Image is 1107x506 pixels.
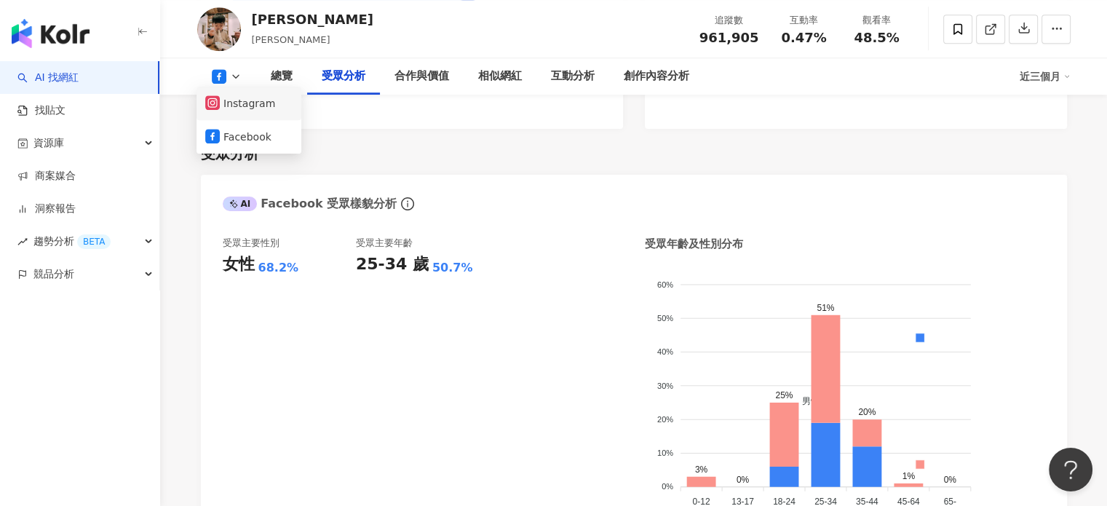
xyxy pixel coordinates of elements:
[252,10,373,28] div: [PERSON_NAME]
[33,225,111,258] span: 趨勢分析
[662,482,673,491] tspan: 0%
[699,13,759,28] div: 追蹤數
[258,260,299,276] div: 68.2%
[252,34,330,45] span: [PERSON_NAME]
[223,237,279,250] div: 受眾主要性別
[271,68,293,85] div: 總覽
[478,68,522,85] div: 相似網紅
[399,195,416,213] span: info-circle
[322,68,365,85] div: 受眾分析
[223,253,255,276] div: 女性
[205,93,293,114] button: Instagram
[849,13,905,28] div: 觀看率
[624,68,689,85] div: 創作內容分析
[791,396,820,406] span: 男性
[699,30,759,45] span: 961,905
[197,7,241,51] img: KOL Avatar
[656,415,672,424] tspan: 20%
[17,169,76,183] a: 商案媒合
[17,237,28,247] span: rise
[394,68,449,85] div: 合作與價值
[854,31,899,45] span: 48.5%
[223,197,258,211] div: AI
[781,31,826,45] span: 0.47%
[223,196,397,212] div: Facebook 受眾樣貌分析
[551,68,595,85] div: 互動分析
[656,347,672,356] tspan: 40%
[645,237,743,252] div: 受眾年齡及性別分布
[33,258,74,290] span: 競品分析
[77,234,111,249] div: BETA
[12,19,90,48] img: logo
[17,103,66,118] a: 找貼文
[777,13,832,28] div: 互動率
[205,127,293,147] button: Facebook
[656,448,672,457] tspan: 10%
[17,71,79,85] a: searchAI 找網紅
[356,237,413,250] div: 受眾主要年齡
[656,280,672,289] tspan: 60%
[1020,65,1071,88] div: 近三個月
[432,260,473,276] div: 50.7%
[356,253,429,276] div: 25-34 歲
[17,202,76,216] a: 洞察報告
[1049,448,1092,491] iframe: Help Scout Beacon - Open
[656,314,672,323] tspan: 50%
[656,381,672,390] tspan: 30%
[33,127,64,159] span: 資源庫
[201,143,259,164] div: 受眾分析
